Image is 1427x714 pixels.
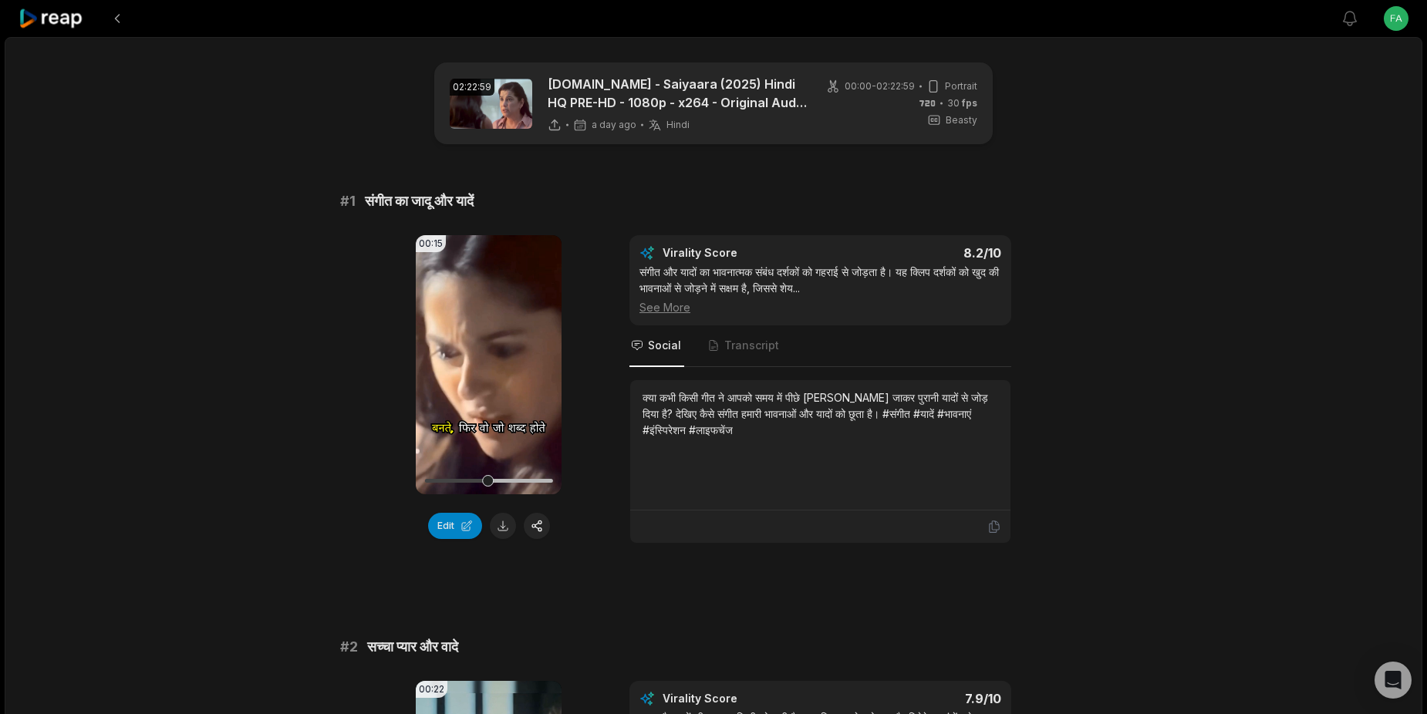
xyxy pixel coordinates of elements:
[845,79,915,93] span: 00:00 - 02:22:59
[639,264,1001,315] div: संगीत और यादों का भावनात्मक संबंध दर्शकों को गहराई से जोड़ता है। यह क्लिप दर्शकों को खुद की भावना...
[367,636,458,658] span: सच्चा प्यार और वादे
[340,636,358,658] span: # 2
[836,245,1002,261] div: 8.2 /10
[1375,662,1412,699] div: Open Intercom Messenger
[663,245,828,261] div: Virality Score
[946,113,977,127] span: Beasty
[450,79,494,96] div: 02:22:59
[836,691,1002,706] div: 7.9 /10
[428,513,482,539] button: Edit
[663,691,828,706] div: Virality Score
[340,190,356,212] span: # 1
[724,338,779,353] span: Transcript
[666,119,690,131] span: Hindi
[945,79,977,93] span: Portrait
[639,299,1001,315] div: See More
[416,235,562,494] video: Your browser does not support mp4 format.
[365,190,474,212] span: संगीत का जादू और यादें
[643,389,998,438] div: क्या कभी किसी गीत ने आपको समय में पीछे [PERSON_NAME] जाकर पुरानी यादों से जोड़ दिया है? देखिए कैस...
[548,75,808,112] p: [DOMAIN_NAME] - Saiyaara (2025) Hindi HQ PRE-HD - 1080p - x264 - Original Audio - AAC - 2.4GB_clo...
[592,119,636,131] span: a day ago
[947,96,977,110] span: 30
[962,97,977,109] span: fps
[629,325,1011,367] nav: Tabs
[648,338,681,353] span: Social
